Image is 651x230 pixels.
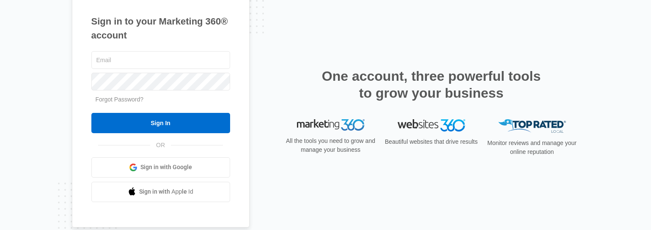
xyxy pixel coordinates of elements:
[140,163,192,172] span: Sign in with Google
[398,119,465,131] img: Websites 360
[297,119,365,131] img: Marketing 360
[283,137,378,154] p: All the tools you need to grow and manage your business
[485,139,580,156] p: Monitor reviews and manage your online reputation
[96,96,144,103] a: Forgot Password?
[91,14,230,42] h1: Sign in to your Marketing 360® account
[91,51,230,69] input: Email
[319,68,544,101] h2: One account, three powerful tools to grow your business
[498,119,566,133] img: Top Rated Local
[91,157,230,178] a: Sign in with Google
[150,141,171,150] span: OR
[384,137,479,146] p: Beautiful websites that drive results
[91,113,230,133] input: Sign In
[139,187,193,196] span: Sign in with Apple Id
[91,182,230,202] a: Sign in with Apple Id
